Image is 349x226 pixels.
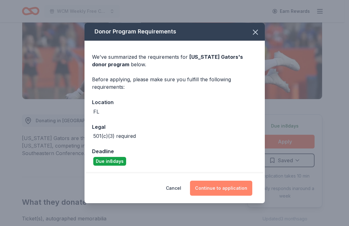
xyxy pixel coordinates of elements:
[93,157,126,166] div: Due in 8 days
[85,23,265,41] div: Donor Program Requirements
[92,98,257,106] div: Location
[92,53,257,68] div: We've summarized the requirements for below.
[92,123,257,131] div: Legal
[166,181,181,196] button: Cancel
[93,108,99,115] div: FL
[92,147,257,155] div: Deadline
[190,181,252,196] button: Continue to application
[92,76,257,91] div: Before applying, please make sure you fulfill the following requirements:
[93,132,136,140] div: 501(c)(3) required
